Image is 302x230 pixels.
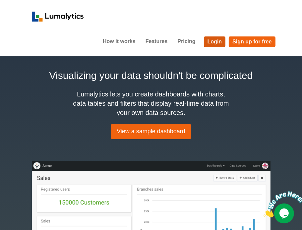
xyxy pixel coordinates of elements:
a: How it works [98,33,141,50]
a: Login [204,36,226,47]
iframe: chat widget [261,189,302,220]
a: Pricing [172,33,200,50]
a: Sign up for free [229,36,275,47]
h2: Visualizing your data shouldn't be complicated [32,68,271,83]
h4: Lumalytics lets you create dashboards with charts, data tables and filters that display real-time... [72,89,231,117]
img: logo_v2-f34f87db3d4d9f5311d6c47995059ad6168825a3e1eb260e01c8041e89355404.png [32,12,84,22]
a: View a sample dashboard [111,124,191,139]
img: Chat attention grabber [3,3,44,29]
a: Features [141,33,173,50]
